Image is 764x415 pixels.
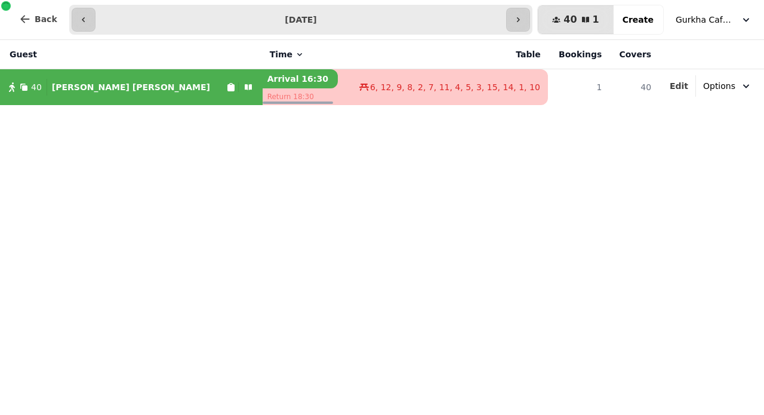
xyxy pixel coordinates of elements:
p: Arrival 16:30 [263,69,338,88]
span: Create [623,16,654,24]
td: 1 [548,69,609,106]
span: Time [270,48,292,60]
span: Back [35,15,57,23]
button: Gurkha Cafe & Restauarant [668,9,759,30]
span: 40 [563,15,577,24]
button: 401 [538,5,613,34]
span: Gurkha Cafe & Restauarant [676,14,735,26]
button: Time [270,48,304,60]
th: Table [338,40,548,69]
th: Bookings [548,40,609,69]
th: Covers [609,40,658,69]
span: 1 [593,15,599,24]
span: 40 [31,81,42,93]
span: Options [703,80,735,92]
button: Back [10,5,67,33]
p: [PERSON_NAME] [PERSON_NAME] [52,81,210,93]
p: Return 18:30 [263,88,338,105]
button: Options [696,75,759,97]
td: 40 [609,69,658,106]
button: Create [613,5,663,34]
span: Edit [670,82,688,90]
button: Edit [670,80,688,92]
span: 6, 12, 9, 8, 2, 7, 11, 4, 5, 3, 15, 14, 1, 10 [370,81,540,93]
